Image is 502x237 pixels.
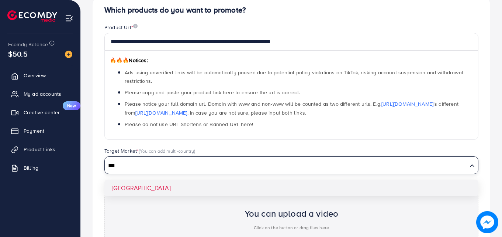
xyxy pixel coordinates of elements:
[6,105,75,120] a: Creative centerNew
[8,41,48,48] span: Ecomdy Balance
[24,127,44,135] span: Payment
[381,100,433,108] a: [URL][DOMAIN_NAME]
[125,89,300,96] span: Please copy and paste your product link here to ensure the url is correct.
[104,6,478,15] h4: Which products do you want to promote?
[104,147,195,155] label: Target Market
[6,87,75,101] a: My ad accounts
[24,90,61,98] span: My ad accounts
[110,57,129,64] span: 🔥🔥🔥
[6,68,75,83] a: Overview
[245,208,339,219] h2: You can upload a video
[139,148,195,154] span: (You can add multi-country)
[476,211,498,233] img: image
[125,121,253,128] span: Please do not use URL Shortens or Banned URL here!
[6,123,75,138] a: Payment
[63,101,80,110] span: New
[24,146,55,153] span: Product Links
[125,69,463,85] span: Ads using unverified links will be automatically paused due to potential policy violations on Tik...
[24,164,38,172] span: Billing
[7,10,57,22] img: logo
[65,14,73,23] img: menu
[110,57,148,64] span: Notices:
[24,72,46,79] span: Overview
[125,100,458,116] span: Please notice your full domain url. Domain with www and non-www will be counted as two different ...
[245,223,339,232] p: Click on the button or drag files here
[133,24,138,28] img: image
[65,51,72,58] img: image
[24,109,60,116] span: Creative center
[104,180,478,196] li: [GEOGRAPHIC_DATA]
[6,142,75,157] a: Product Links
[104,156,478,174] div: Search for option
[8,48,28,59] span: $50.5
[135,109,187,116] a: [URL][DOMAIN_NAME]
[6,160,75,175] a: Billing
[104,24,138,31] label: Product Url
[105,160,467,172] input: Search for option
